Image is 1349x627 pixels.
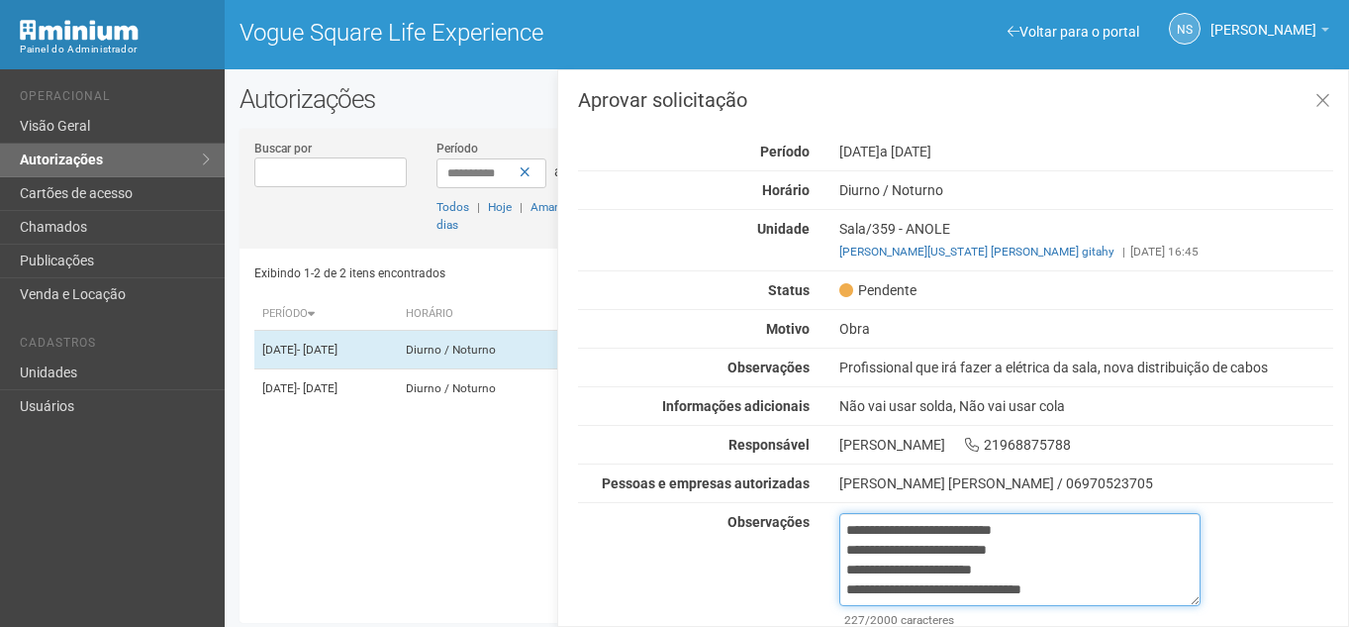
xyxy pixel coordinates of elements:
[1210,25,1329,41] a: [PERSON_NAME]
[824,397,1348,415] div: Não vai usar solda, Não vai usar cola
[297,343,337,357] span: - [DATE]
[398,369,565,408] td: Diurno / Noturno
[554,163,562,179] span: a
[240,20,772,46] h1: Vogue Square Life Experience
[1122,245,1125,259] span: |
[1210,3,1316,38] span: Nicolle Silva
[728,437,810,453] strong: Responsável
[398,298,565,331] th: Horário
[20,336,210,357] li: Cadastros
[760,144,810,159] strong: Período
[1008,24,1139,40] a: Voltar para o portal
[530,200,574,214] a: Amanhã
[839,245,1114,259] a: [PERSON_NAME][US_STATE] [PERSON_NAME] gitahy
[477,200,480,214] span: |
[240,84,1334,114] h2: Autorizações
[254,298,398,331] th: Período
[1169,13,1201,45] a: NS
[20,20,139,41] img: Minium
[398,331,565,369] td: Diurno / Noturno
[824,181,1348,199] div: Diurno / Noturno
[254,140,312,157] label: Buscar por
[768,282,810,298] strong: Status
[839,474,1333,492] div: [PERSON_NAME] [PERSON_NAME] / 06970523705
[880,144,931,159] span: a [DATE]
[762,182,810,198] strong: Horário
[662,398,810,414] strong: Informações adicionais
[297,381,337,395] span: - [DATE]
[824,359,1348,376] div: Profissional que irá fazer a elétrica da sala, nova distribuição de cabos
[436,140,478,157] label: Período
[254,331,398,369] td: [DATE]
[578,90,1333,110] h3: Aprovar solicitação
[20,89,210,110] li: Operacional
[20,41,210,58] div: Painel do Administrador
[254,369,398,408] td: [DATE]
[824,320,1348,338] div: Obra
[824,143,1348,160] div: [DATE]
[727,514,810,530] strong: Observações
[254,259,780,288] div: Exibindo 1-2 de 2 itens encontrados
[844,613,865,627] span: 227
[602,475,810,491] strong: Pessoas e empresas autorizadas
[436,200,469,214] a: Todos
[839,243,1333,261] div: [DATE] 16:45
[520,200,523,214] span: |
[839,281,916,299] span: Pendente
[824,436,1348,454] div: [PERSON_NAME] 21968875788
[766,321,810,337] strong: Motivo
[1302,80,1343,123] a: Fechar
[757,221,810,237] strong: Unidade
[727,360,810,375] strong: Observações
[488,200,512,214] a: Hoje
[824,220,1348,261] div: Sala/359 - ANOLE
